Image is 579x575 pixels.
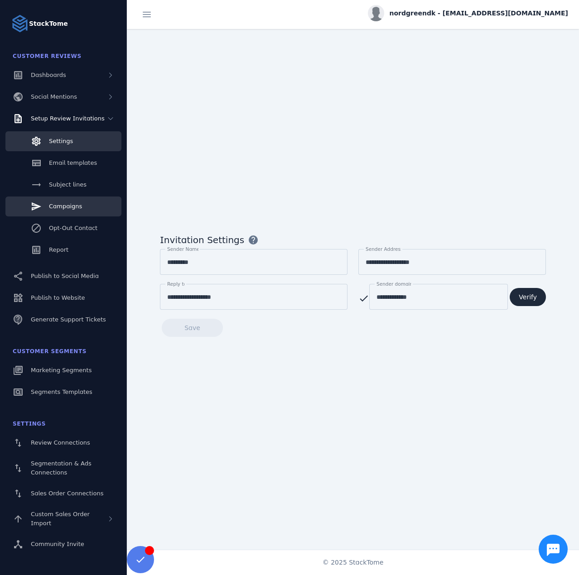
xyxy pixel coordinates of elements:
[5,218,121,238] a: Opt-Out Contact
[11,14,29,33] img: Logo image
[5,288,121,308] a: Publish to Website
[31,388,92,395] span: Segments Templates
[49,138,73,144] span: Settings
[5,196,121,216] a: Campaigns
[390,9,569,18] span: nordgreendk - [EMAIL_ADDRESS][DOMAIN_NAME]
[167,246,200,252] mat-label: Sender Name
[13,348,87,355] span: Customer Segments
[31,316,106,323] span: Generate Support Tickets
[31,93,77,100] span: Social Mentions
[358,293,369,304] mat-icon: check
[5,131,121,151] a: Settings
[5,153,121,173] a: Email templates
[13,421,46,427] span: Settings
[31,541,84,547] span: Community Invite
[368,5,569,21] button: nordgreendk - [EMAIL_ADDRESS][DOMAIN_NAME]
[13,53,82,59] span: Customer Reviews
[31,490,103,497] span: Sales Order Connections
[5,360,121,380] a: Marketing Segments
[5,484,121,503] a: Sales Order Connections
[31,439,90,446] span: Review Connections
[49,246,68,253] span: Report
[368,5,384,21] img: profile.jpg
[167,281,187,287] mat-label: Reply to
[519,294,537,300] span: Verify
[49,159,97,166] span: Email templates
[49,225,97,231] span: Opt-Out Contact
[5,175,121,195] a: Subject lines
[29,19,68,29] strong: StackTome
[5,455,121,482] a: Segmentation & Ads Connections
[31,294,85,301] span: Publish to Website
[31,460,92,476] span: Segmentation & Ads Connections
[31,72,66,78] span: Dashboards
[366,246,403,252] mat-label: Sender Address
[160,233,244,247] span: Invitation Settings
[5,382,121,402] a: Segments Templates
[5,433,121,453] a: Review Connections
[31,367,92,374] span: Marketing Segments
[5,534,121,554] a: Community Invite
[5,240,121,260] a: Report
[31,273,99,279] span: Publish to Social Media
[31,115,105,122] span: Setup Review Invitations
[376,281,413,287] mat-label: Sender domain
[49,181,87,188] span: Subject lines
[31,511,90,527] span: Custom Sales Order Import
[5,310,121,330] a: Generate Support Tickets
[323,558,384,567] span: © 2025 StackTome
[5,266,121,286] a: Publish to Social Media
[49,203,82,210] span: Campaigns
[510,288,546,306] button: Verify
